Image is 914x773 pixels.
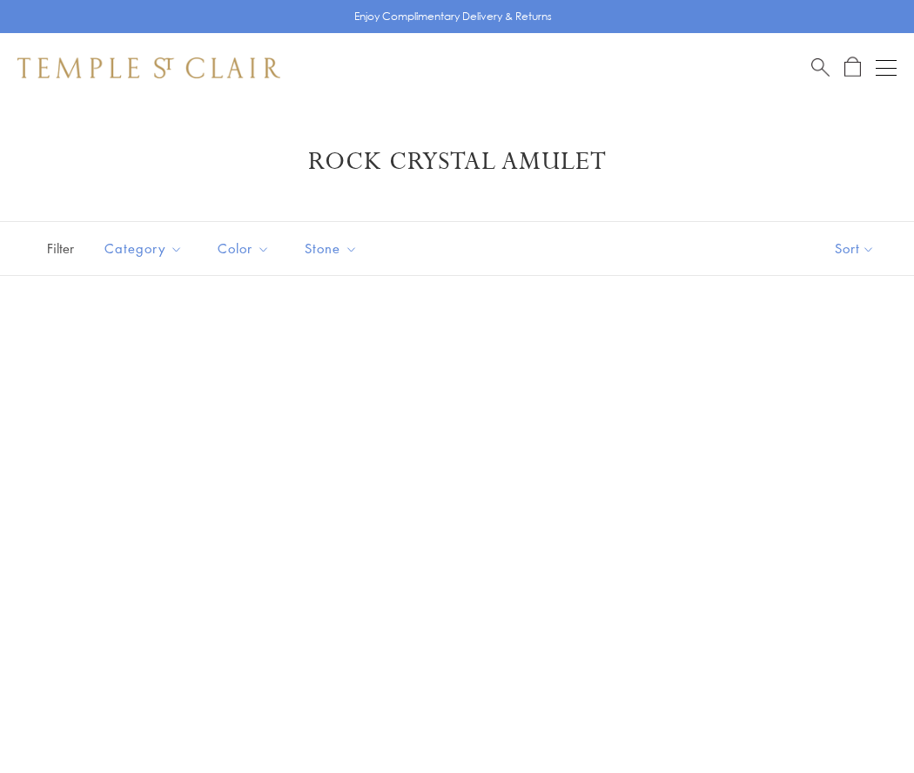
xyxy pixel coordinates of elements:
[811,57,830,78] a: Search
[354,8,552,25] p: Enjoy Complimentary Delivery & Returns
[205,229,283,268] button: Color
[876,57,897,78] button: Open navigation
[91,229,196,268] button: Category
[44,146,870,178] h1: Rock Crystal Amulet
[96,238,196,259] span: Category
[296,238,371,259] span: Stone
[844,57,861,78] a: Open Shopping Bag
[292,229,371,268] button: Stone
[796,222,914,275] button: Show sort by
[17,57,280,78] img: Temple St. Clair
[209,238,283,259] span: Color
